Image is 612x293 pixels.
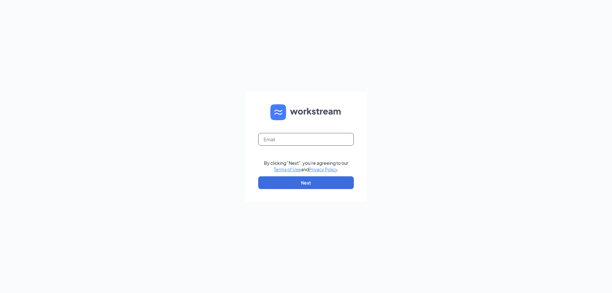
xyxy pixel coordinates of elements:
input: Email [258,133,354,146]
a: Terms of Use [274,166,301,172]
div: By clicking "Next", you're agreeing to our and . [264,160,348,172]
img: WS logo and Workstream text [270,104,342,120]
a: Privacy Policy [309,166,337,172]
button: Next [258,176,354,189]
